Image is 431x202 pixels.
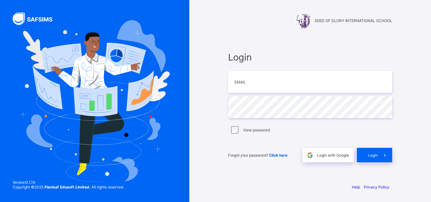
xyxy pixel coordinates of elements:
[228,52,392,63] span: Login
[315,18,392,23] span: SEED OF GLORY INTERNATIONAL SCHOOL
[13,185,124,189] span: Copyright © 2025 All rights reserved.
[13,180,124,185] span: Version 0.1.19
[352,185,360,189] a: Help
[269,153,287,158] a: Click here
[44,185,91,189] strong: Flexisaf Edusoft Limited.
[243,128,270,132] label: View password
[13,13,60,25] img: SAFSIMS Logo
[228,153,287,158] span: Forgot your password?
[364,185,389,189] a: Privacy Policy
[306,152,314,159] img: google.396cfc9801f0270233282035f929180a.svg
[20,20,170,182] img: Hero Image
[317,153,349,158] span: Login with Google
[368,153,378,158] span: Login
